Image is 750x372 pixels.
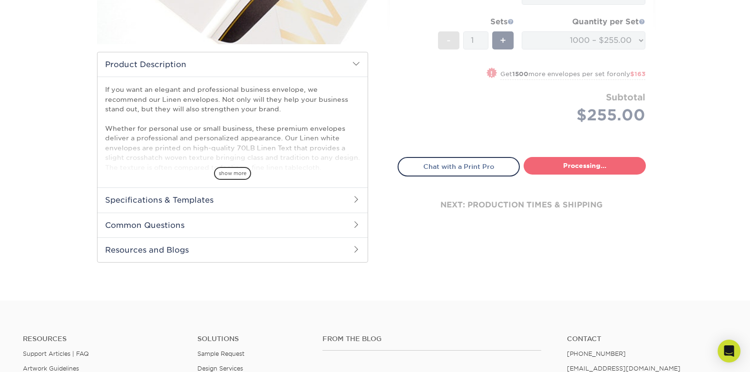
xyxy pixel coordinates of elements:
a: Design Services [197,365,243,372]
a: Processing... [524,157,646,174]
a: [PHONE_NUMBER] [567,350,626,357]
h4: From the Blog [322,335,541,343]
p: If you want an elegant and professional business envelope, we recommend our Linen envelopes. Not ... [105,85,360,288]
span: show more [214,167,251,180]
div: next: production times & shipping [398,176,646,234]
h2: Specifications & Templates [97,187,368,212]
h2: Product Description [97,52,368,77]
h4: Resources [23,335,183,343]
a: Contact [567,335,727,343]
h2: Resources and Blogs [97,237,368,262]
h4: Solutions [197,335,308,343]
div: Open Intercom Messenger [718,340,740,362]
a: [EMAIL_ADDRESS][DOMAIN_NAME] [567,365,681,372]
h2: Common Questions [97,213,368,237]
a: Chat with a Print Pro [398,157,520,176]
a: Sample Request [197,350,244,357]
